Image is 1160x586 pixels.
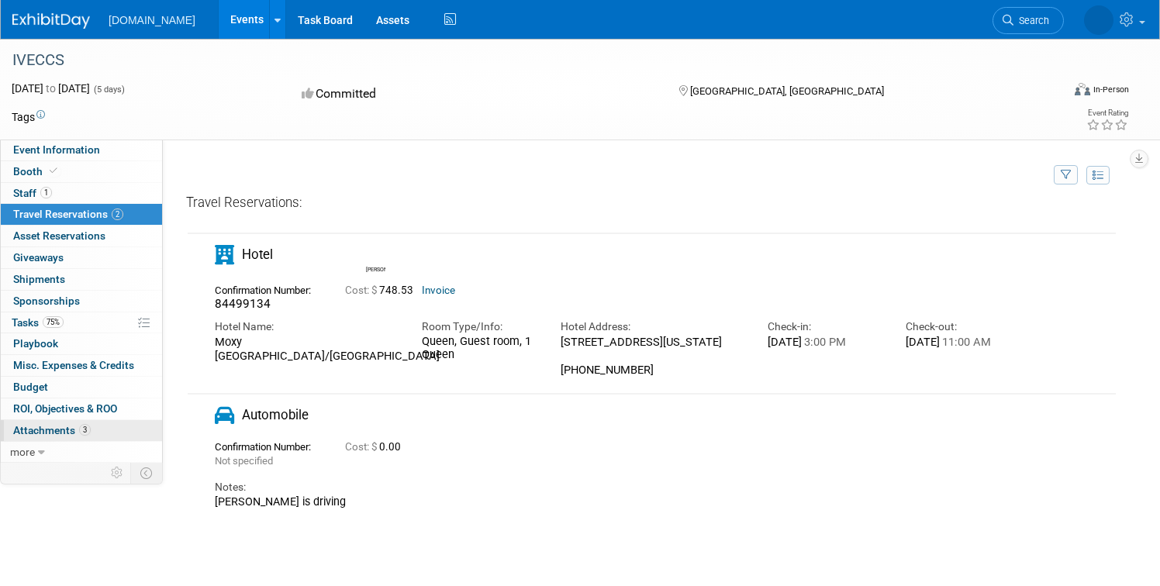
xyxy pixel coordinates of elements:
div: Check-in: [768,319,882,334]
div: [STREET_ADDRESS][US_STATE] [PHONE_NUMBER] [561,335,744,377]
div: Check-out: [906,319,1020,334]
a: Booth [1,161,162,182]
div: Committed [297,81,654,108]
span: Cost: $ [345,284,379,296]
div: [PERSON_NAME] is driving [215,495,1021,509]
div: In-Person [1093,84,1129,95]
i: Booth reservation complete [50,167,57,175]
span: 1 [40,187,52,198]
span: [DOMAIN_NAME] [109,14,195,26]
span: 75% [43,316,64,328]
div: Hotel Address: [561,319,744,334]
span: [DATE] [DATE] [12,82,90,95]
div: Room Type/Info: [422,319,537,334]
span: Tasks [12,316,64,329]
span: Budget [13,381,48,393]
div: [DATE] [768,335,882,349]
div: Confirmation Number: [215,280,322,297]
a: Staff1 [1,183,162,204]
span: Not specified [215,455,273,467]
i: Hotel [215,245,234,264]
span: Staff [13,187,52,199]
span: 84499134 [215,297,271,311]
td: Toggle Event Tabs [131,463,163,483]
div: David Han [362,243,389,274]
span: 2 [112,209,123,220]
a: Giveaways [1,247,162,268]
a: Shipments [1,269,162,290]
i: Automobile [215,405,234,425]
a: Tasks75% [1,312,162,333]
div: Travel Reservations: [186,194,1117,218]
span: Playbook [13,337,58,350]
div: Queen, Guest room, 1 Queen [422,335,537,362]
td: Tags [12,109,45,125]
span: 0.00 [345,441,407,453]
span: Event Information [13,143,100,156]
a: Invoice [422,284,455,296]
span: Giveaways [13,251,64,264]
span: ROI, Objectives & ROO [13,402,117,415]
a: Playbook [1,333,162,354]
a: Search [993,7,1064,34]
a: more [1,442,162,463]
span: more [10,446,35,458]
div: Confirmation Number: [215,436,322,453]
span: Travel Reservations [13,208,123,220]
span: 3:00 PM [802,335,846,349]
a: Sponsorships [1,291,162,312]
span: Asset Reservations [13,229,105,242]
span: Search [1013,15,1049,26]
img: ExhibitDay [12,13,90,29]
a: Travel Reservations2 [1,204,162,225]
span: Misc. Expenses & Credits [13,359,134,371]
img: David Han [366,243,388,264]
span: Automobile [242,407,309,422]
a: Misc. Expenses & Credits [1,355,162,376]
a: Event Information [1,140,162,160]
div: Notes: [215,480,1021,495]
div: Hotel Name: [215,319,399,334]
a: Budget [1,377,162,398]
span: Shipments [13,273,65,285]
span: Cost: $ [345,441,379,453]
span: 11:00 AM [940,335,991,349]
a: Asset Reservations [1,226,162,246]
div: Moxy [GEOGRAPHIC_DATA]/[GEOGRAPHIC_DATA] [215,335,399,364]
a: Attachments3 [1,420,162,441]
div: [DATE] [906,335,1020,349]
td: Personalize Event Tab Strip [104,463,131,483]
span: Booth [13,165,60,178]
img: David Han [1084,5,1113,35]
span: Sponsorships [13,295,80,307]
i: Filter by Traveler [1061,171,1072,181]
span: Attachments [13,424,91,436]
div: Event Rating [1086,109,1128,117]
span: [GEOGRAPHIC_DATA], [GEOGRAPHIC_DATA] [690,85,884,97]
span: to [43,82,58,95]
a: ROI, Objectives & ROO [1,398,162,419]
div: IVECCS [7,47,1034,74]
span: (5 days) [92,84,125,95]
div: Event Format [962,81,1129,104]
span: 3 [79,424,91,436]
div: David Han [366,264,385,274]
span: 748.53 [345,284,419,296]
img: Format-Inperson.png [1075,83,1090,95]
span: Hotel [242,246,273,262]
